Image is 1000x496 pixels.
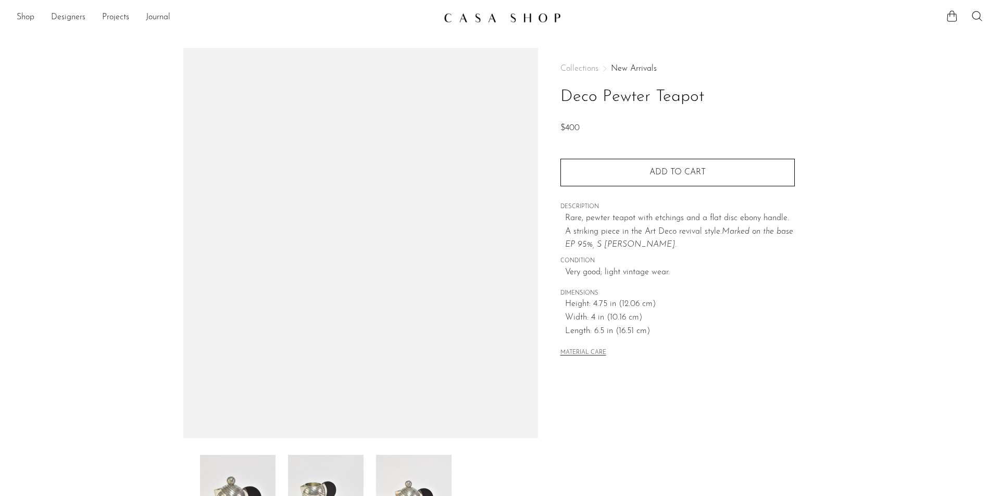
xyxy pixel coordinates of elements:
[560,289,795,298] span: DIMENSIONS
[565,325,795,338] span: Length: 6.5 in (16.51 cm)
[560,65,598,73] span: Collections
[611,65,657,73] a: New Arrivals
[17,11,34,24] a: Shop
[560,257,795,266] span: CONDITION
[560,159,795,186] button: Add to cart
[560,124,580,132] span: $400
[560,202,795,212] span: DESCRIPTION
[560,65,795,73] nav: Breadcrumbs
[102,11,129,24] a: Projects
[17,9,435,27] ul: NEW HEADER MENU
[51,11,85,24] a: Designers
[565,311,795,325] span: Width: 4 in (10.16 cm)
[17,9,435,27] nav: Desktop navigation
[565,298,795,311] span: Height: 4.75 in (12.06 cm)
[146,11,170,24] a: Journal
[565,266,795,279] span: Very good; light vintage wear.
[560,84,795,110] h1: Deco Pewter Teapot
[560,349,606,357] button: MATERIAL CARE
[649,168,706,176] span: Add to cart
[565,212,795,252] p: Rare, pewter teapot with etchings and a flat disc ebony handle. A striking piece in the Art Deco ...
